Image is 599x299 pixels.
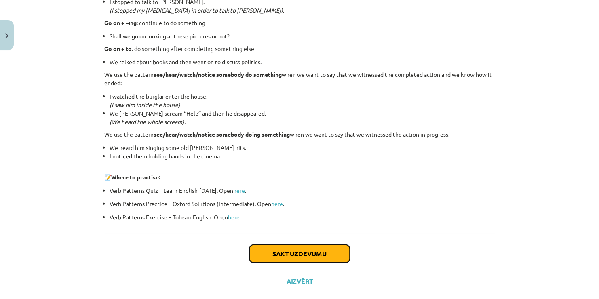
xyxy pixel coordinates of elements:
[110,118,186,125] em: (We heard the whole scream).
[154,131,290,138] strong: see/hear/watch/notice somebody doing something
[104,130,495,139] p: We use the pattern when we want to say that we witnessed the action in progress.
[284,277,315,285] button: Aizvērt
[233,187,245,194] a: here
[110,152,495,160] li: I noticed them holding hands in the cinema.
[154,71,282,78] strong: see/hear/watch/notice somebody do something
[110,58,495,66] li: We talked about books and then went on to discuss politics.
[110,186,495,195] p: Verb Patterns Quiz – Learn-English-[DATE]. Open .
[110,32,495,40] li: Shall we go on looking at these pictures or not?
[110,6,284,14] em: (I stopped my [MEDICAL_DATA] in order to talk to [PERSON_NAME]).
[228,213,240,221] a: here
[104,45,132,52] strong: Go on + to
[110,101,181,108] em: (I saw him inside the house).
[110,92,495,109] li: I watched the burglar enter the house.
[110,213,495,221] p: Verb Patterns Exercise – ToLearnEnglish. Open .
[104,164,495,181] p: 📝
[110,200,495,208] p: Verb Patterns Practice – Oxford Solutions (Intermediate). Open .
[271,200,283,207] a: here
[104,19,137,26] strong: Go on + –ing
[111,173,160,181] strong: Where to practise:
[104,70,495,87] p: We use the pattern when we want to say that we witnessed the completed action and we know how it ...
[110,143,495,152] li: We heard him singing some old [PERSON_NAME] hits.
[5,33,8,38] img: icon-close-lesson-0947bae3869378f0d4975bcd49f059093ad1ed9edebbc8119c70593378902aed.svg
[104,44,495,53] p: : do something after completing something else
[110,109,495,126] li: We [PERSON_NAME] scream ‘’Help’’ and then he disappeared.
[104,19,495,27] p: : continue to do something
[249,245,350,263] button: Sākt uzdevumu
